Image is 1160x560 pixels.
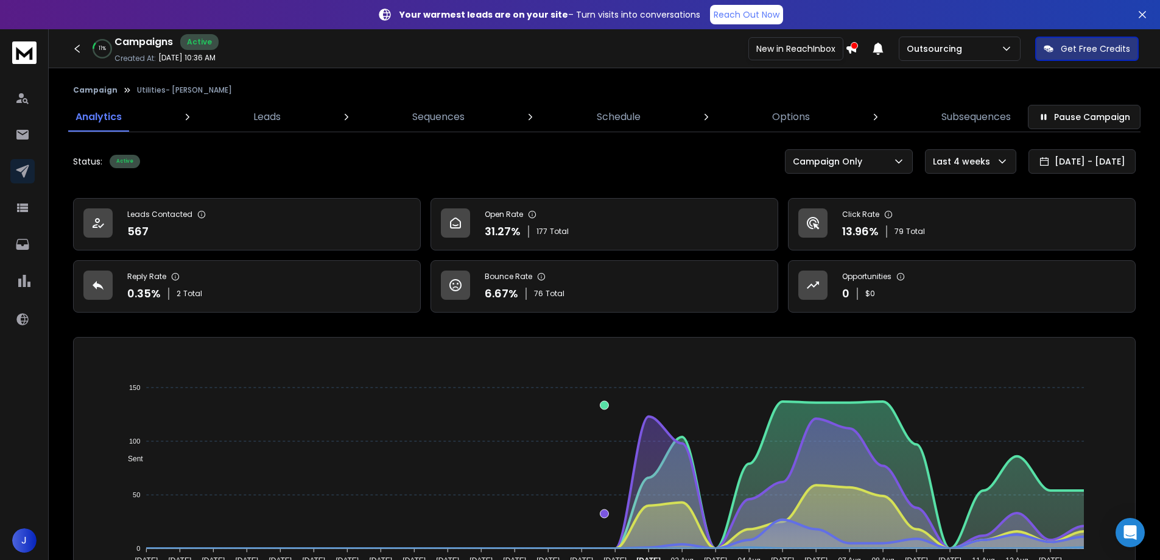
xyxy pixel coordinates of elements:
span: 2 [177,289,181,299]
p: Subsequences [941,110,1011,124]
p: Open Rate [485,210,523,219]
button: Campaign [73,85,118,95]
a: Subsequences [934,102,1018,132]
a: Click Rate13.96%79Total [788,198,1136,250]
a: Leads Contacted567 [73,198,421,250]
tspan: 100 [129,438,140,445]
p: Opportunities [842,272,891,282]
span: Total [906,227,925,236]
span: Sent [119,455,143,463]
button: Get Free Credits [1035,37,1139,61]
a: Analytics [68,102,129,132]
p: Campaign Only [793,155,867,168]
p: Last 4 weeks [933,155,995,168]
p: Reply Rate [127,272,166,282]
p: Analytics [76,110,122,124]
p: 0 [842,285,849,302]
tspan: 150 [129,384,140,391]
p: Get Free Credits [1061,43,1130,55]
p: $ 0 [865,289,875,299]
p: 567 [127,223,149,240]
button: Pause Campaign [1028,105,1141,129]
p: Leads [253,110,281,124]
a: Schedule [589,102,648,132]
h1: Campaigns [114,35,173,49]
p: 6.67 % [485,285,518,302]
p: Outsourcing [907,43,967,55]
strong: Your warmest leads are on your site [399,9,568,21]
span: 177 [536,227,547,236]
p: 31.27 % [485,223,521,240]
div: New in ReachInbox [748,37,843,60]
a: Options [765,102,817,132]
span: Total [546,289,564,299]
p: Schedule [597,110,641,124]
a: Bounce Rate6.67%76Total [431,260,778,313]
a: Reach Out Now [710,5,783,24]
span: Total [550,227,569,236]
p: Utilities- [PERSON_NAME] [137,85,232,95]
button: J [12,528,37,553]
p: [DATE] 10:36 AM [158,53,216,63]
img: logo [12,41,37,64]
div: Active [110,155,140,168]
p: 11 % [99,45,106,52]
span: Total [183,289,202,299]
p: Reach Out Now [714,9,779,21]
a: Open Rate31.27%177Total [431,198,778,250]
span: 76 [534,289,543,299]
tspan: 50 [133,491,140,498]
div: Open Intercom Messenger [1116,518,1145,547]
p: Bounce Rate [485,272,532,282]
p: Leads Contacted [127,210,192,219]
div: Active [180,34,219,50]
button: [DATE] - [DATE] [1028,149,1136,174]
tspan: 0 [136,545,140,552]
a: Opportunities0$0 [788,260,1136,313]
a: Reply Rate0.35%2Total [73,260,421,313]
p: Sequences [412,110,465,124]
p: – Turn visits into conversations [399,9,700,21]
a: Sequences [405,102,472,132]
p: 0.35 % [127,285,161,302]
p: 13.96 % [842,223,879,240]
span: 79 [895,227,904,236]
p: Created At: [114,54,156,63]
p: Status: [73,155,102,168]
p: Click Rate [842,210,879,219]
p: Options [772,110,810,124]
a: Leads [246,102,288,132]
